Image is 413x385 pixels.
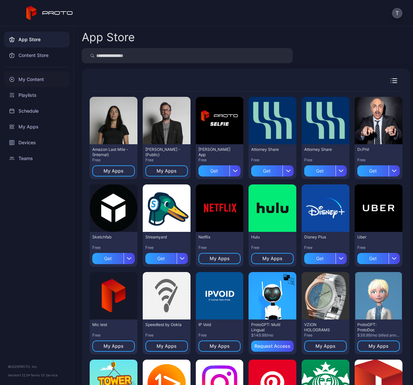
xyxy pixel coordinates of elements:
[8,373,30,377] span: Version 1.12.0 •
[4,32,70,47] a: App Store
[251,245,294,250] div: Free
[251,165,282,177] div: Get
[304,163,347,177] button: Get
[262,256,282,261] div: My Apps
[103,168,124,174] div: My Apps
[145,341,188,352] button: My Apps
[304,341,347,352] button: My Apps
[8,364,66,369] div: © 2025 PROTO, Inc.
[251,157,294,163] div: Free
[304,147,340,152] div: Attorney Share
[4,103,70,119] a: Schedule
[145,322,182,327] div: Speedtest by Ookla
[304,250,347,264] button: Get
[304,165,336,177] div: Get
[304,234,340,240] div: Disney Plus
[198,157,241,163] div: Free
[357,147,394,152] div: Dr.Phil
[92,245,135,250] div: Free
[4,135,70,151] a: Devices
[4,47,70,63] a: Content Store
[92,341,135,352] button: My Apps
[198,341,241,352] button: My Apps
[157,344,177,349] div: My Apps
[103,344,124,349] div: My Apps
[210,344,230,349] div: My Apps
[145,234,182,240] div: Streamyard
[145,157,188,163] div: Free
[145,333,188,338] div: Free
[251,253,294,264] button: My Apps
[357,250,400,264] button: Get
[357,165,389,177] div: Get
[251,234,287,240] div: Hulu
[92,322,129,327] div: Mic test
[392,8,402,18] button: T
[4,119,70,135] a: My Apps
[369,344,389,349] div: My Apps
[251,341,294,352] button: Request Access
[198,234,235,240] div: Netflix
[92,253,124,264] div: Get
[30,373,58,377] a: Terms Of Service
[254,344,290,349] div: Request Access
[357,253,389,264] div: Get
[145,165,188,177] button: My Apps
[315,344,336,349] div: My Apps
[4,151,70,166] a: Teams
[145,245,188,250] div: Free
[304,253,336,264] div: Get
[251,163,294,177] button: Get
[210,256,230,261] div: My Apps
[357,163,400,177] button: Get
[251,322,287,333] div: ProtoGPT: Multi Lingual
[145,147,182,157] div: David N Persona - (Public)
[198,165,230,177] div: Get
[357,322,394,333] div: ProtoGPT: ProtoDoc
[357,245,400,250] div: Free
[198,322,235,327] div: IP Void
[251,147,287,152] div: Attorney Share
[4,87,70,103] a: Playlists
[198,163,241,177] button: Get
[357,341,400,352] button: My Apps
[304,333,347,338] div: Free
[357,157,400,163] div: Free
[92,333,135,338] div: Free
[304,157,347,163] div: Free
[198,333,241,338] div: Free
[92,165,135,177] button: My Apps
[4,71,70,87] a: My Content
[357,234,394,240] div: Uber
[92,250,135,264] button: Get
[198,253,241,264] button: My Apps
[92,234,129,240] div: Sketchfab
[145,250,188,264] button: Get
[92,157,135,163] div: Free
[92,147,129,157] div: Amazon Last Mile - (Internal)
[157,168,177,174] div: My Apps
[198,147,235,157] div: David Selfie App
[82,32,135,43] div: App Store
[304,322,340,333] div: VZION HOLOGRAMS
[198,245,241,250] div: Free
[304,245,347,250] div: Free
[357,333,400,338] div: $39.99/mo billed annually
[251,333,294,338] div: $149.99/mo
[145,253,177,264] div: Get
